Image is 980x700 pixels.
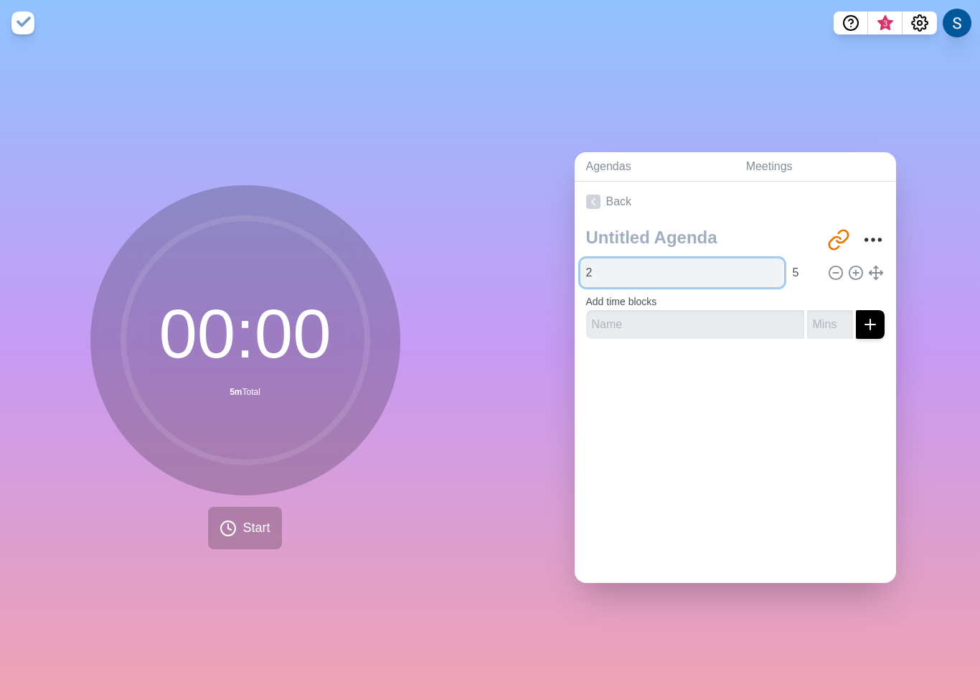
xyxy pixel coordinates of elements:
a: Agendas [575,152,735,182]
button: Start [208,507,281,549]
img: timeblocks logo [11,11,34,34]
span: 3 [880,18,891,29]
button: More [859,225,887,254]
button: Help [834,11,868,34]
button: Share link [824,225,853,254]
label: Add time blocks [586,296,657,307]
input: Mins [787,258,821,287]
a: Back [575,182,896,222]
button: What’s new [868,11,903,34]
button: Settings [903,11,937,34]
a: Meetings [735,152,896,182]
span: Start [242,518,270,538]
input: Name [586,310,804,339]
input: Name [580,258,784,287]
input: Mins [807,310,853,339]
